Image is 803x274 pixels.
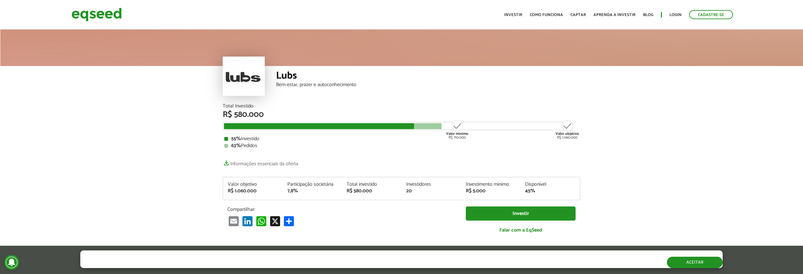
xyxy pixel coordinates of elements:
[241,216,254,226] a: LinkedIn
[466,182,516,187] div: Investimento mínimo
[556,131,579,137] strong: Valor objetivo
[669,13,682,17] a: Login
[466,206,576,221] a: Investir
[571,13,586,17] a: Captar
[255,216,268,226] a: WhatsApp
[445,119,469,140] div: R$ 710.000
[276,82,580,87] div: Bem-estar, prazer e autoconhecimento
[593,13,635,17] a: Aprenda a investir
[466,189,516,194] div: R$ 5.000
[466,224,576,237] a: Falar com a EqSeed
[227,206,456,212] p: Compartilhar:
[287,182,338,187] div: Participação societária
[406,189,456,194] div: 20
[228,189,278,194] div: R$ 1.060.000
[504,13,522,17] a: Investir
[223,158,298,167] a: Informações essenciais da oferta
[223,111,580,119] div: R$ 580.000
[347,189,397,194] div: R$ 580.000
[525,189,575,194] div: 45%
[287,189,338,194] div: 7,8%
[72,6,122,23] img: EqSeed
[283,216,295,226] a: Compartilhar
[667,257,723,268] button: Aceitar
[231,141,241,150] strong: 63%
[231,134,241,143] strong: 55%
[643,13,653,17] a: Blog
[80,250,307,260] h5: O site da EqSeed utiliza cookies para melhorar sua navegação.
[276,71,580,82] div: Lubs
[269,216,281,226] a: X
[689,10,733,19] a: Cadastre-se
[80,262,307,268] p: Ao clicar em "aceitar", você aceita nossa .
[525,182,575,187] div: Disponível
[228,182,278,187] div: Valor objetivo
[406,182,456,187] div: Investidores
[446,131,468,137] strong: Valor mínimo
[530,13,563,17] a: Como funciona
[224,143,579,148] div: Pedidos
[227,216,240,226] a: Email
[556,119,579,140] div: R$ 1.060.000
[223,104,580,109] div: Total Investido
[224,136,579,141] div: Investido
[347,182,397,187] div: Total investido
[163,262,236,268] a: política de privacidade e de cookies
